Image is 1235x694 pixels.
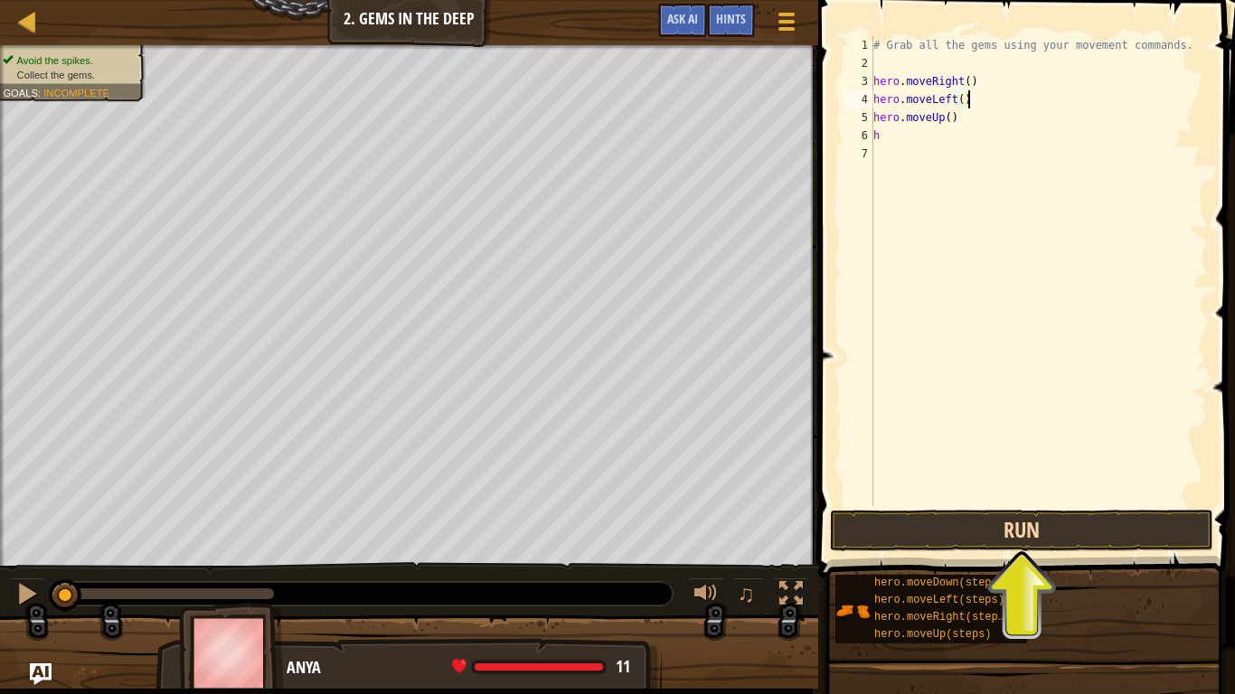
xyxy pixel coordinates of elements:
[844,54,873,72] div: 2
[874,577,1004,589] span: hero.moveDown(steps)
[9,577,45,614] button: Ctrl + P: Pause
[844,145,873,163] div: 7
[3,53,135,68] li: Avoid the spikes.
[737,580,755,607] span: ♫
[830,510,1213,551] button: Run
[3,87,38,98] span: Goals
[616,655,630,678] span: 11
[844,72,873,90] div: 3
[874,594,1004,606] span: hero.moveLeft(steps)
[844,36,873,54] div: 1
[844,127,873,145] div: 6
[43,87,109,98] span: Incomplete
[716,10,746,27] span: Hints
[733,577,764,614] button: ♫
[844,90,873,108] div: 4
[452,659,630,675] div: health: 11 / 11
[764,4,809,46] button: Show game menu
[38,87,43,98] span: :
[658,4,707,37] button: Ask AI
[688,577,724,614] button: Adjust volume
[3,68,135,82] li: Collect the gems.
[667,10,698,27] span: Ask AI
[835,594,870,628] img: portrait.png
[874,628,992,641] span: hero.moveUp(steps)
[844,108,873,127] div: 5
[874,611,1011,624] span: hero.moveRight(steps)
[773,577,809,614] button: Toggle fullscreen
[17,69,96,80] span: Collect the gems.
[287,656,644,680] div: Anya
[30,663,52,685] button: Ask AI
[17,54,93,66] span: Avoid the spikes.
